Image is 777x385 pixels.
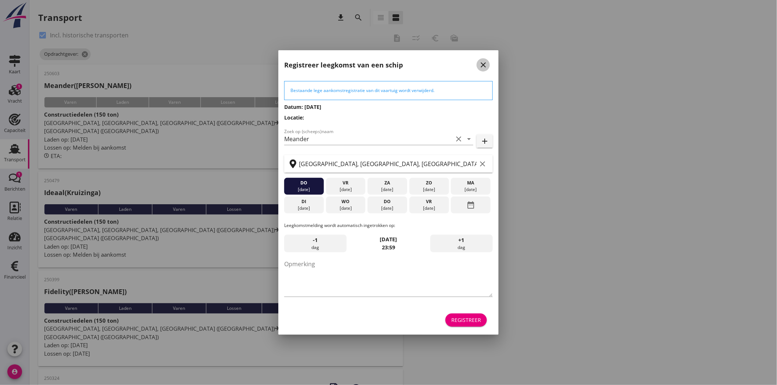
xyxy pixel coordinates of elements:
div: [DATE] [411,186,447,193]
div: za [369,180,405,186]
textarea: Opmerking [284,258,493,297]
strong: 23:59 [382,244,395,251]
div: vr [328,180,364,186]
span: +1 [459,236,465,244]
div: do [369,198,405,205]
strong: [DATE] [380,236,397,243]
div: vr [411,198,447,205]
i: clear [454,135,463,143]
i: clear [478,159,487,168]
div: Bestaande lege aankomstregistratie van dit vaartuig wordt verwijderd. [290,87,487,94]
div: [DATE] [453,186,489,193]
div: [DATE] [328,205,364,212]
div: [DATE] [411,205,447,212]
div: [DATE] [286,205,322,212]
p: Leegkomstmelding wordt automatisch ingetrokken op: [284,222,493,229]
button: Registreer [445,313,487,327]
div: [DATE] [369,205,405,212]
input: Zoek op terminal of plaats [299,158,477,170]
i: arrow_drop_down [465,135,473,143]
i: close [479,60,488,69]
div: dag [430,235,493,252]
input: Zoek op (scheeps)naam [284,133,453,145]
div: [DATE] [369,186,405,193]
div: [DATE] [286,186,322,193]
h3: Locatie: [284,114,493,121]
i: date_range [466,198,475,212]
div: dag [284,235,347,252]
h3: Datum: [DATE] [284,103,493,111]
div: zo [411,180,447,186]
div: Registreer [451,316,481,324]
div: wo [328,198,364,205]
i: add [480,137,489,146]
h2: Registreer leegkomst van een schip [284,60,403,70]
div: di [286,198,322,205]
div: do [286,180,322,186]
div: [DATE] [328,186,364,193]
div: ma [453,180,489,186]
span: -1 [313,236,318,244]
